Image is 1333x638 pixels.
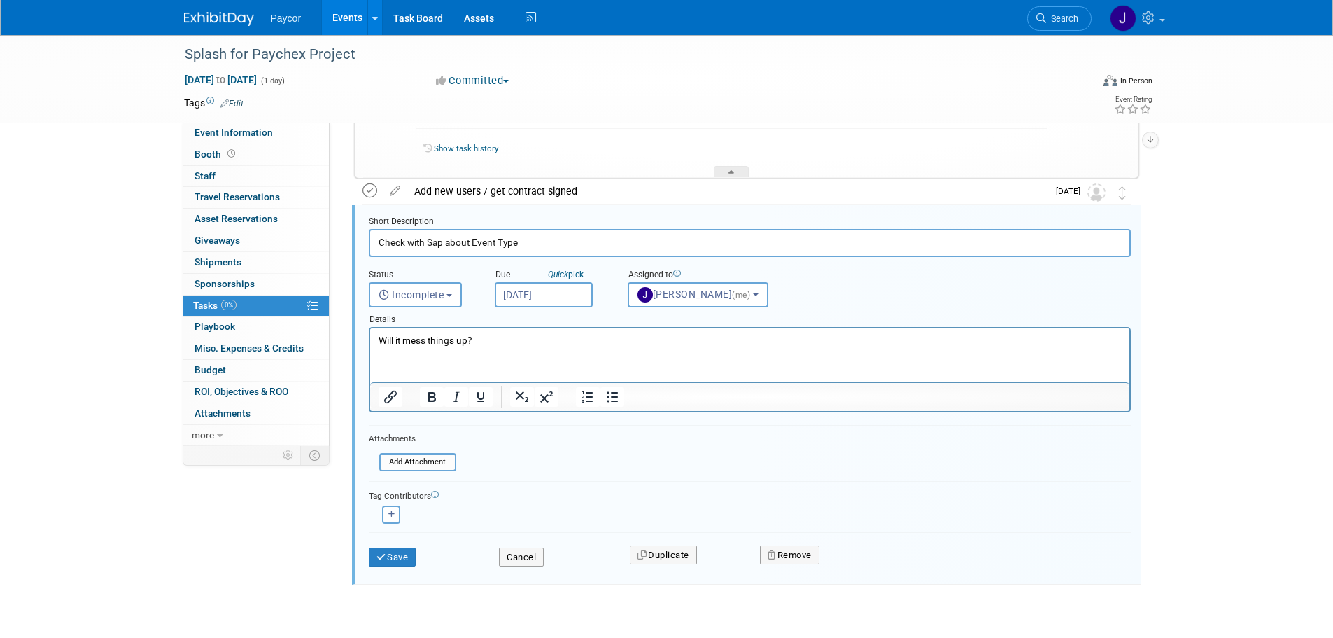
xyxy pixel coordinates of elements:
a: ROI, Objectives & ROO [183,382,329,403]
div: Tag Contributors [369,487,1131,502]
a: Asset Reservations [183,209,329,230]
a: Staff [183,166,329,187]
a: Budget [183,360,329,381]
button: Bullet list [600,387,624,407]
button: Bold [420,387,444,407]
a: Sponsorships [183,274,329,295]
span: Event Information [195,127,273,138]
td: Tags [184,96,244,110]
div: In-Person [1120,76,1152,86]
button: [PERSON_NAME](me) [628,282,768,307]
button: Subscript [510,387,534,407]
a: Travel Reservations [183,187,329,208]
iframe: Rich Text Area [370,328,1129,382]
span: Booth [195,148,238,160]
img: Jenny Campbell [1110,5,1136,32]
a: Giveaways [183,230,329,251]
span: Sponsorships [195,278,255,289]
div: Details [369,307,1131,327]
a: Booth [183,144,329,165]
img: Format-Inperson.png [1103,75,1117,86]
a: Show task history [434,144,498,153]
img: Unassigned [1087,183,1106,202]
i: Quick [548,270,568,279]
div: Event Rating [1114,96,1152,103]
a: Event Information [183,123,329,144]
a: Search [1027,6,1092,31]
span: more [192,429,214,441]
a: Tasks0% [183,296,329,317]
span: [DATE] [1056,186,1087,196]
a: more [183,425,329,446]
span: ROI, Objectives & ROO [195,386,288,397]
button: Incomplete [369,282,462,307]
a: Edit [220,99,244,109]
button: Underline [469,387,493,407]
span: Staff [195,170,216,181]
span: 0% [221,300,237,310]
span: (1 day) [260,76,285,85]
div: Attachments [369,433,456,445]
span: Travel Reservations [195,191,280,202]
button: Italic [444,387,468,407]
div: Splash for Paychex Project [180,42,1071,67]
span: Budget [195,364,226,375]
button: Committed [431,74,514,88]
button: Cancel [499,548,544,567]
span: Shipments [195,256,241,268]
span: Misc. Expenses & Credits [195,342,304,354]
a: edit [383,185,407,197]
a: Playbook [183,317,329,338]
td: Toggle Event Tabs [300,446,329,464]
span: Asset Reservations [195,213,278,224]
span: Incomplete [379,289,444,300]
input: Due Date [495,282,593,307]
span: (me) [732,290,750,300]
span: Playbook [195,321,235,332]
span: Attachments [195,408,251,419]
input: Name of task or a short description [369,229,1131,256]
div: Status [369,269,474,282]
span: Search [1046,13,1078,24]
a: Misc. Expenses & Credits [183,338,329,359]
span: Paycor [271,13,302,24]
span: Booth not reserved yet [225,148,238,159]
div: Add new users / get contract signed [407,179,1048,203]
button: Save [369,548,416,567]
span: Tasks [193,300,237,311]
a: Shipments [183,252,329,273]
button: Remove [760,546,819,565]
a: Quickpick [545,269,586,280]
span: to [214,74,227,85]
button: Duplicate [630,546,697,565]
a: Attachments [183,403,329,424]
span: [PERSON_NAME] [637,289,753,300]
div: Event Format [1009,73,1153,94]
i: Move task [1119,186,1126,200]
div: Assigned to [628,269,803,282]
div: Short Description [369,216,1131,229]
button: Insert/edit link [379,387,402,407]
span: [DATE] [DATE] [184,74,258,86]
button: Numbered list [576,387,600,407]
span: Giveaways [195,235,240,246]
img: ExhibitDay [184,12,254,26]
td: Personalize Event Tab Strip [276,446,301,464]
div: Due [495,269,607,282]
button: Superscript [535,387,558,407]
